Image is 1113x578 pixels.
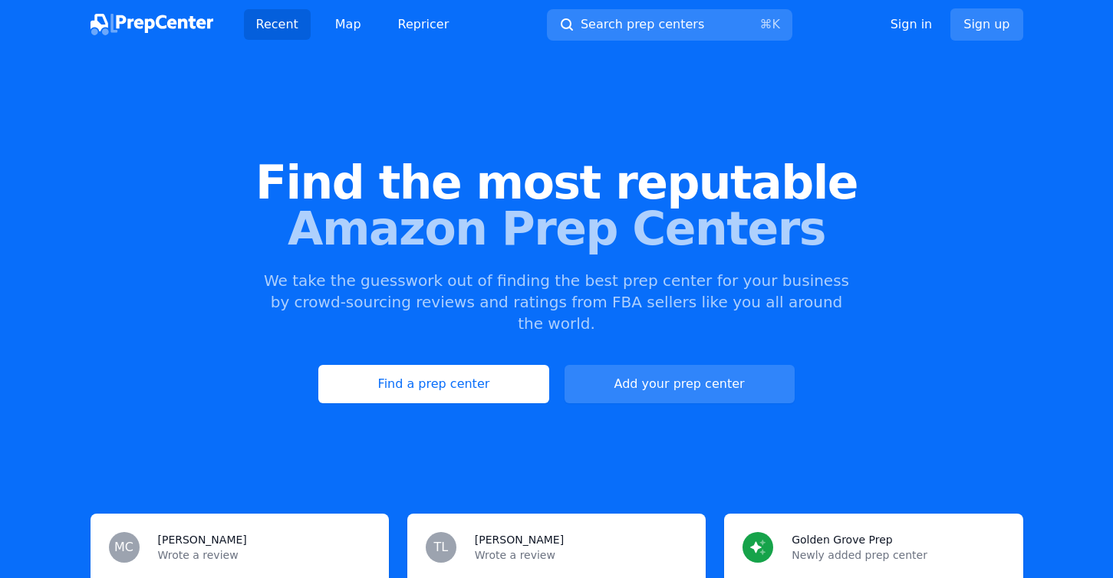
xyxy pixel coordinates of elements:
span: Find the most reputable [25,159,1088,205]
p: Wrote a review [158,547,370,563]
button: Search prep centers⌘K [547,9,792,41]
span: TL [433,541,448,553]
kbd: K [772,17,780,31]
a: Sign up [950,8,1022,41]
a: Sign in [891,15,933,34]
p: Newly added prep center [792,547,1004,563]
a: Repricer [386,9,462,40]
a: Add your prep center [565,365,795,403]
span: Amazon Prep Centers [25,205,1088,251]
kbd: ⌘ [759,17,772,31]
a: Recent [244,9,311,40]
h3: [PERSON_NAME] [475,532,564,547]
img: PrepCenter [91,14,213,35]
a: Find a prep center [318,365,548,403]
p: We take the guesswork out of finding the best prep center for your business by crowd-sourcing rev... [262,270,851,334]
span: MC [114,541,133,553]
h3: Golden Grove Prep [792,532,892,547]
span: Search prep centers [581,15,704,34]
p: Wrote a review [475,547,687,563]
h3: [PERSON_NAME] [158,532,247,547]
a: Map [323,9,374,40]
